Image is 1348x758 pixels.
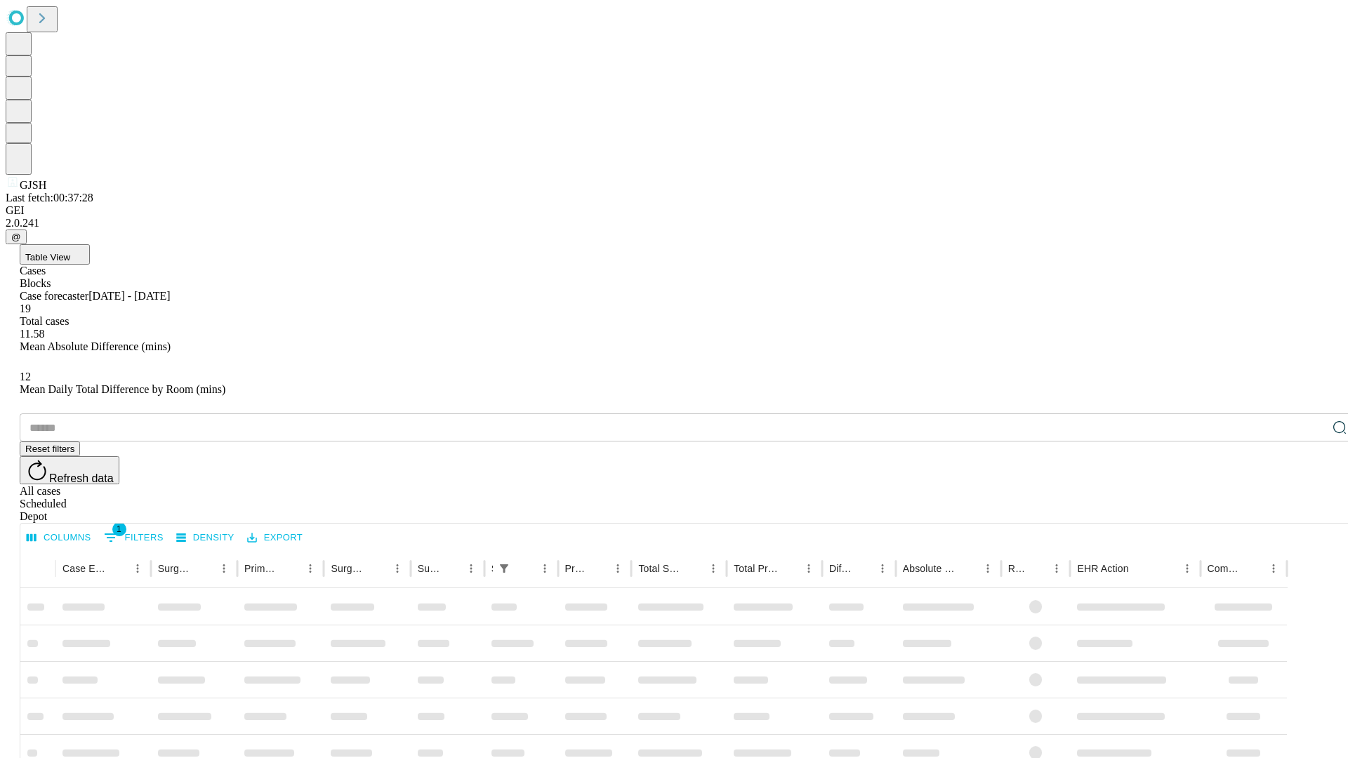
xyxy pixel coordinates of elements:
[418,563,440,574] div: Surgery Date
[25,444,74,454] span: Reset filters
[20,441,80,456] button: Reset filters
[20,302,31,314] span: 19
[368,559,388,578] button: Sort
[1077,563,1128,574] div: EHR Action
[958,559,978,578] button: Sort
[20,290,88,302] span: Case forecaster
[1027,559,1047,578] button: Sort
[49,472,114,484] span: Refresh data
[799,559,819,578] button: Menu
[703,559,723,578] button: Menu
[23,527,95,549] button: Select columns
[20,383,225,395] span: Mean Daily Total Difference by Room (mins)
[88,290,170,302] span: [DATE] - [DATE]
[491,563,493,574] div: Scheduled In Room Duration
[244,527,306,549] button: Export
[112,522,126,536] span: 1
[300,559,320,578] button: Menu
[1008,563,1026,574] div: Resolved in EHR
[108,559,128,578] button: Sort
[158,563,193,574] div: Surgeon Name
[1264,559,1283,578] button: Menu
[6,192,93,204] span: Last fetch: 00:37:28
[281,559,300,578] button: Sort
[6,204,1342,217] div: GEI
[1177,559,1197,578] button: Menu
[978,559,998,578] button: Menu
[6,217,1342,230] div: 2.0.241
[214,559,234,578] button: Menu
[684,559,703,578] button: Sort
[1047,559,1066,578] button: Menu
[20,340,171,352] span: Mean Absolute Difference (mins)
[829,563,852,574] div: Difference
[100,526,167,549] button: Show filters
[20,244,90,265] button: Table View
[494,559,514,578] button: Show filters
[1208,563,1243,574] div: Comments
[20,179,46,191] span: GJSH
[128,559,147,578] button: Menu
[20,315,69,327] span: Total cases
[194,559,214,578] button: Sort
[442,559,461,578] button: Sort
[588,559,608,578] button: Sort
[734,563,778,574] div: Total Predicted Duration
[608,559,628,578] button: Menu
[779,559,799,578] button: Sort
[62,563,107,574] div: Case Epic Id
[388,559,407,578] button: Menu
[494,559,514,578] div: 1 active filter
[20,328,44,340] span: 11.58
[853,559,873,578] button: Sort
[20,371,31,383] span: 12
[244,563,279,574] div: Primary Service
[565,563,588,574] div: Predicted In Room Duration
[461,559,481,578] button: Menu
[25,252,70,262] span: Table View
[20,456,119,484] button: Refresh data
[873,559,892,578] button: Menu
[173,527,238,549] button: Density
[638,563,682,574] div: Total Scheduled Duration
[515,559,535,578] button: Sort
[535,559,555,578] button: Menu
[11,232,21,242] span: @
[1244,559,1264,578] button: Sort
[6,230,27,244] button: @
[903,563,957,574] div: Absolute Difference
[1130,559,1150,578] button: Sort
[331,563,366,574] div: Surgery Name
